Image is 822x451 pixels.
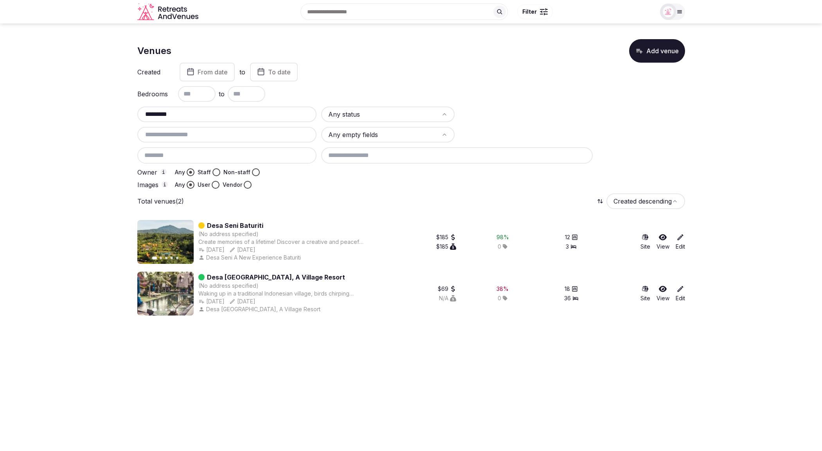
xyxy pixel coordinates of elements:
[657,233,669,251] a: View
[198,282,259,290] button: (No address specified)
[198,298,225,305] button: [DATE]
[640,285,650,302] a: Site
[250,63,298,81] button: To date
[171,257,173,259] button: Go to slide 4
[162,181,168,188] button: Images
[175,168,185,176] label: Any
[223,181,242,189] label: Vendor
[137,197,184,206] p: Total venues (2)
[198,68,228,76] span: From date
[565,233,578,241] button: 12
[137,91,169,97] label: Bedrooms
[496,233,509,241] button: 98%
[676,285,685,302] a: Edit
[165,308,167,311] button: Go to slide 3
[160,308,162,311] button: Go to slide 2
[198,168,211,176] label: Staff
[198,181,210,189] label: User
[496,233,509,241] div: 98 %
[229,246,255,254] button: [DATE]
[207,272,345,282] a: Desa [GEOGRAPHIC_DATA], A Village Resort
[522,8,537,16] span: Filter
[565,233,570,241] span: 12
[219,89,225,99] span: to
[137,3,200,21] a: Visit the homepage
[239,68,245,76] label: to
[198,290,365,298] div: Waking up in a traditional Indonesian village, birds chirping overhead as the sun rises with brig...
[160,169,167,175] button: Owner
[436,243,456,251] button: $185
[207,221,263,230] a: Desa Seni Baturiti
[566,243,577,251] button: 3
[137,3,200,21] svg: Retreats and Venues company logo
[439,294,456,302] button: N/A
[137,69,169,75] label: Created
[198,305,322,313] button: Desa [GEOGRAPHIC_DATA], A Village Resort
[176,308,178,311] button: Go to slide 5
[676,233,685,251] a: Edit
[137,181,169,188] label: Images
[565,285,578,293] button: 18
[175,181,185,189] label: Any
[268,68,291,76] span: To date
[198,246,225,254] button: [DATE]
[438,285,456,293] button: $69
[198,238,365,246] div: Create memories of a lifetime! Discover a creative and peaceful haven at Desa [GEOGRAPHIC_DATA]’s...
[198,254,302,262] button: Desa Seni A New Experience Baturiti
[496,285,509,293] div: 38 %
[180,63,235,81] button: From date
[498,294,501,302] span: 0
[137,220,194,264] img: Featured image for Desa Seni Baturiti
[436,233,456,241] button: $185
[498,243,501,251] span: 0
[165,257,167,259] button: Go to slide 3
[137,169,169,176] label: Owner
[640,233,650,251] a: Site
[566,243,569,251] span: 3
[564,294,571,302] span: 36
[496,285,509,293] button: 38%
[223,168,250,176] label: Non-staff
[657,285,669,302] a: View
[171,308,173,311] button: Go to slide 4
[198,230,259,238] button: (No address specified)
[517,4,553,19] button: Filter
[229,298,255,305] button: [DATE]
[564,294,579,302] button: 36
[629,39,685,63] button: Add venue
[663,6,674,17] img: miaceralde
[137,272,194,316] img: Featured image for Desa Seni, A Village Resort
[152,257,157,260] button: Go to slide 1
[160,257,162,259] button: Go to slide 2
[152,308,157,312] button: Go to slide 1
[565,285,570,293] span: 18
[137,44,171,58] h1: Venues
[176,257,178,259] button: Go to slide 5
